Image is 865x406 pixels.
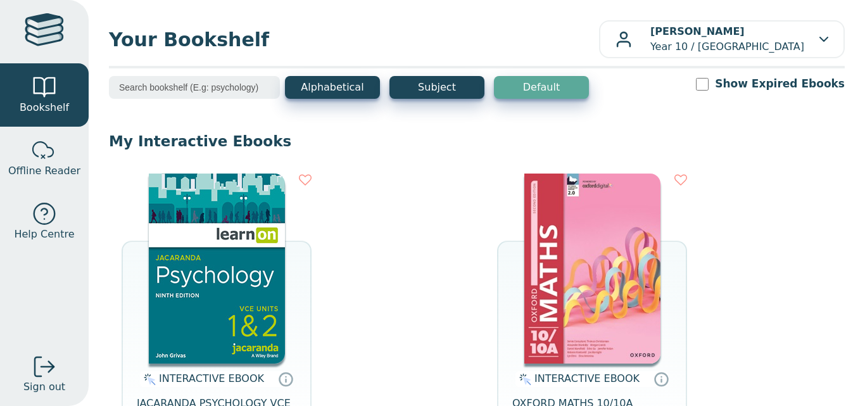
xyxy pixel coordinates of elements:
[715,76,845,92] label: Show Expired Ebooks
[285,76,380,99] button: Alphabetical
[494,76,589,99] button: Default
[515,372,531,387] img: interactive.svg
[159,372,264,384] span: INTERACTIVE EBOOK
[650,25,745,37] b: [PERSON_NAME]
[109,132,845,151] p: My Interactive Ebooks
[14,227,74,242] span: Help Centre
[8,163,80,179] span: Offline Reader
[650,24,804,54] p: Year 10 / [GEOGRAPHIC_DATA]
[389,76,484,99] button: Subject
[109,76,280,99] input: Search bookshelf (E.g: psychology)
[149,174,285,364] img: 5dbb8fc4-eac2-4bdb-8cd5-a7394438c953.jpg
[140,372,156,387] img: interactive.svg
[653,371,669,386] a: Interactive eBooks are accessed online via the publisher’s portal. They contain interactive resou...
[278,371,293,386] a: Interactive eBooks are accessed online via the publisher’s portal. They contain interactive resou...
[23,379,65,395] span: Sign out
[599,20,845,58] button: [PERSON_NAME]Year 10 / [GEOGRAPHIC_DATA]
[20,100,69,115] span: Bookshelf
[534,372,640,384] span: INTERACTIVE EBOOK
[109,25,599,54] span: Your Bookshelf
[524,174,660,364] img: ad14e616-d8f7-4365-ade2-4097b8dc03aa.jpg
